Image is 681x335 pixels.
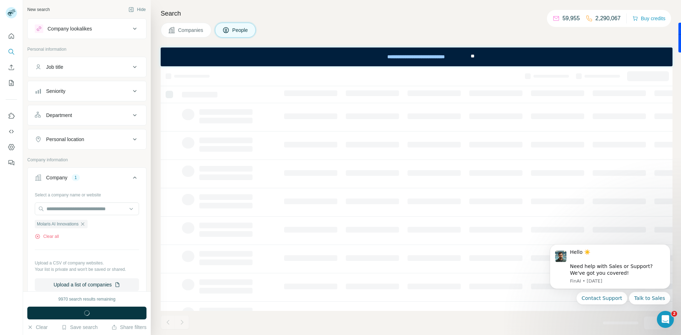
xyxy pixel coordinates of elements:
button: Company lookalikes [28,20,146,37]
p: Company information [27,157,146,163]
h4: Search [161,9,672,18]
div: Personal location [46,136,84,143]
button: Company1 [28,169,146,189]
p: 59,955 [563,14,580,23]
span: Molaris AI Innovations [37,221,78,227]
div: New search [27,6,50,13]
iframe: Banner [161,48,672,66]
div: Select a company name or website [35,189,139,198]
button: Feedback [6,156,17,169]
div: Company lookalikes [48,25,92,32]
span: Companies [178,27,204,34]
div: Job title [46,63,63,71]
button: Use Surfe on LinkedIn [6,110,17,122]
button: Personal location [28,131,146,148]
button: Dashboard [6,141,17,153]
button: Job title [28,58,146,76]
button: Enrich CSV [6,61,17,74]
iframe: Intercom live chat [657,311,674,328]
div: 1 [72,174,80,181]
button: Buy credits [632,13,665,23]
button: Department [28,107,146,124]
span: 2 [671,311,677,317]
p: Personal information [27,46,146,52]
button: Hide [123,4,151,15]
div: Department [46,112,72,119]
button: Seniority [28,83,146,100]
button: Search [6,45,17,58]
div: Company [46,174,67,181]
button: Quick start [6,30,17,43]
button: Clear all [35,233,59,240]
button: Upload a list of companies [35,278,139,291]
div: Seniority [46,88,65,95]
p: Your list is private and won't be saved or shared. [35,266,139,273]
div: 9970 search results remaining [59,296,116,302]
p: 2,290,067 [596,14,621,23]
button: Save search [61,324,98,331]
p: Upload a CSV of company websites. [35,260,139,266]
iframe: Intercom notifications message [539,235,681,331]
span: People [232,27,249,34]
button: Share filters [111,324,146,331]
button: My lists [6,77,17,89]
button: Use Surfe API [6,125,17,138]
button: Clear [27,324,48,331]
